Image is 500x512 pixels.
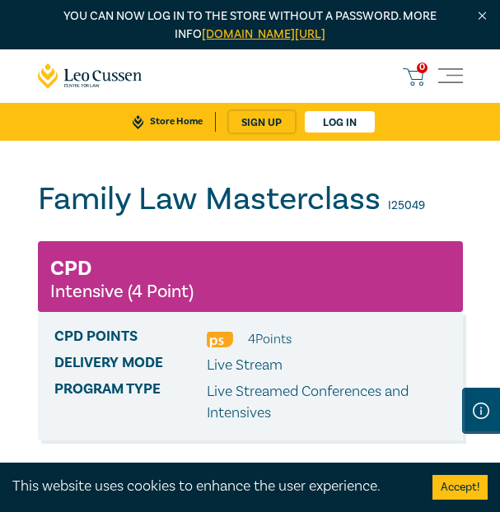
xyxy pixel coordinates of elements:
[305,111,375,133] a: Log in
[50,283,194,300] small: Intensive (4 Point)
[417,63,428,73] span: 0
[54,381,207,424] span: Program type
[202,26,325,42] a: [DOMAIN_NAME][URL]
[50,254,91,283] h3: CPD
[207,356,283,375] span: Live Stream
[54,355,207,376] span: Delivery Mode
[388,198,425,213] small: I25049
[207,332,233,347] img: Professional Skills
[38,182,463,216] h1: Family Law Masterclass
[432,475,488,500] button: Accept cookies
[54,328,207,350] span: CPD Points
[12,476,408,497] div: This website uses cookies to enhance the user experience.
[229,111,295,133] a: sign up
[248,328,292,350] li: 4 Point s
[120,112,215,132] a: Store Home
[207,381,446,424] p: Live Streamed Conferences and Intensives
[38,7,463,44] p: You can now log in to the store without a password. More info
[475,9,489,23] img: Close
[473,403,489,419] img: Information Icon
[438,64,463,89] button: Toggle navigation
